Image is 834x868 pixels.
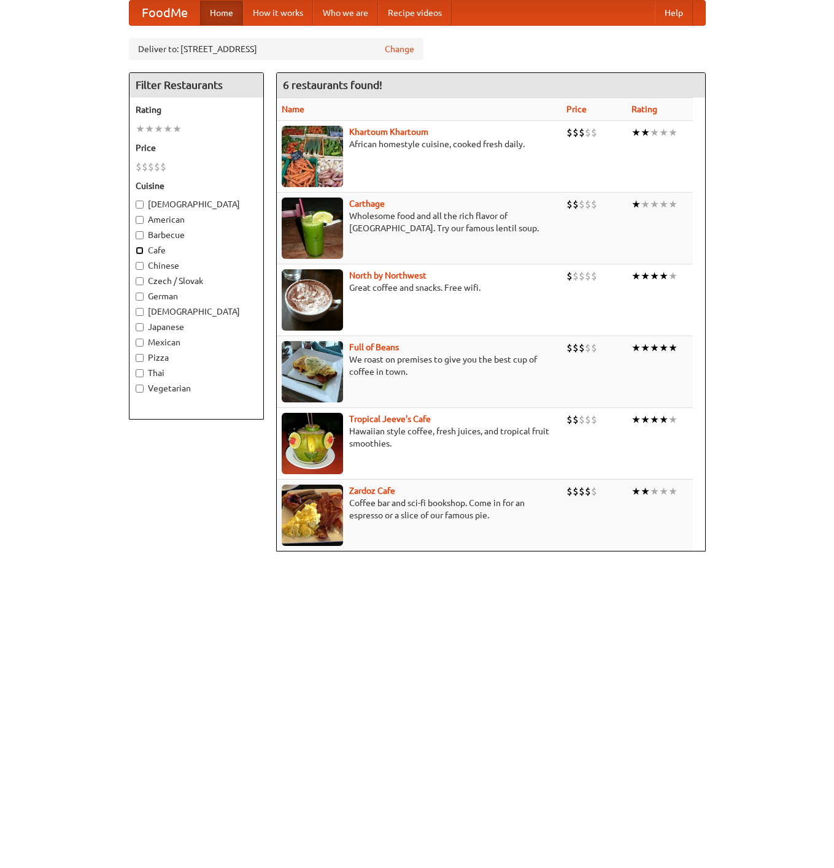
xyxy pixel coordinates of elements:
[282,269,343,331] img: north.jpg
[136,262,144,270] input: Chinese
[136,201,144,209] input: [DEMOGRAPHIC_DATA]
[282,198,343,259] img: carthage.jpg
[650,485,659,498] li: ★
[148,160,154,174] li: $
[659,198,668,211] li: ★
[668,485,678,498] li: ★
[579,413,585,426] li: $
[129,73,263,98] h4: Filter Restaurants
[585,198,591,211] li: $
[129,38,423,60] div: Deliver to: [STREET_ADDRESS]
[136,247,144,255] input: Cafe
[659,126,668,139] li: ★
[349,199,385,209] b: Carthage
[631,104,657,114] a: Rating
[641,198,650,211] li: ★
[349,414,431,424] a: Tropical Jeeve's Cafe
[573,341,579,355] li: $
[282,425,557,450] p: Hawaiian style coffee, fresh juices, and tropical fruit smoothies.
[129,1,200,25] a: FoodMe
[573,485,579,498] li: $
[579,198,585,211] li: $
[659,341,668,355] li: ★
[136,275,257,287] label: Czech / Slovak
[282,210,557,234] p: Wholesome food and all the rich flavor of [GEOGRAPHIC_DATA]. Try our famous lentil soup.
[282,353,557,378] p: We roast on premises to give you the best cup of coffee in town.
[349,342,399,352] a: Full of Beans
[641,126,650,139] li: ★
[283,79,382,91] ng-pluralize: 6 restaurants found!
[573,198,579,211] li: $
[145,122,154,136] li: ★
[659,269,668,283] li: ★
[349,271,427,280] a: North by Northwest
[160,160,166,174] li: $
[631,269,641,283] li: ★
[566,198,573,211] li: $
[163,122,172,136] li: ★
[579,126,585,139] li: $
[282,138,557,150] p: African homestyle cuisine, cooked fresh daily.
[136,104,257,116] h5: Rating
[585,413,591,426] li: $
[282,413,343,474] img: jeeves.jpg
[650,413,659,426] li: ★
[154,160,160,174] li: $
[573,413,579,426] li: $
[585,341,591,355] li: $
[313,1,378,25] a: Who we are
[650,198,659,211] li: ★
[641,269,650,283] li: ★
[136,354,144,362] input: Pizza
[136,290,257,302] label: German
[591,485,597,498] li: $
[631,198,641,211] li: ★
[136,308,144,316] input: [DEMOGRAPHIC_DATA]
[631,341,641,355] li: ★
[385,43,414,55] a: Change
[172,122,182,136] li: ★
[136,142,257,154] h5: Price
[200,1,243,25] a: Home
[136,369,144,377] input: Thai
[591,341,597,355] li: $
[579,341,585,355] li: $
[585,126,591,139] li: $
[641,341,650,355] li: ★
[136,160,142,174] li: $
[136,367,257,379] label: Thai
[650,126,659,139] li: ★
[655,1,693,25] a: Help
[136,216,144,224] input: American
[641,485,650,498] li: ★
[349,486,395,496] b: Zardoz Cafe
[631,126,641,139] li: ★
[136,305,257,318] label: [DEMOGRAPHIC_DATA]
[631,485,641,498] li: ★
[566,485,573,498] li: $
[136,382,257,394] label: Vegetarian
[573,269,579,283] li: $
[668,269,678,283] li: ★
[641,413,650,426] li: ★
[136,323,144,331] input: Japanese
[566,104,587,114] a: Price
[659,413,668,426] li: ★
[136,244,257,256] label: Cafe
[579,269,585,283] li: $
[659,485,668,498] li: ★
[154,122,163,136] li: ★
[591,126,597,139] li: $
[136,351,257,364] label: Pizza
[136,180,257,192] h5: Cuisine
[566,126,573,139] li: $
[668,126,678,139] li: ★
[668,413,678,426] li: ★
[591,198,597,211] li: $
[591,269,597,283] li: $
[136,339,144,347] input: Mexican
[378,1,452,25] a: Recipe videos
[579,485,585,498] li: $
[136,321,257,333] label: Japanese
